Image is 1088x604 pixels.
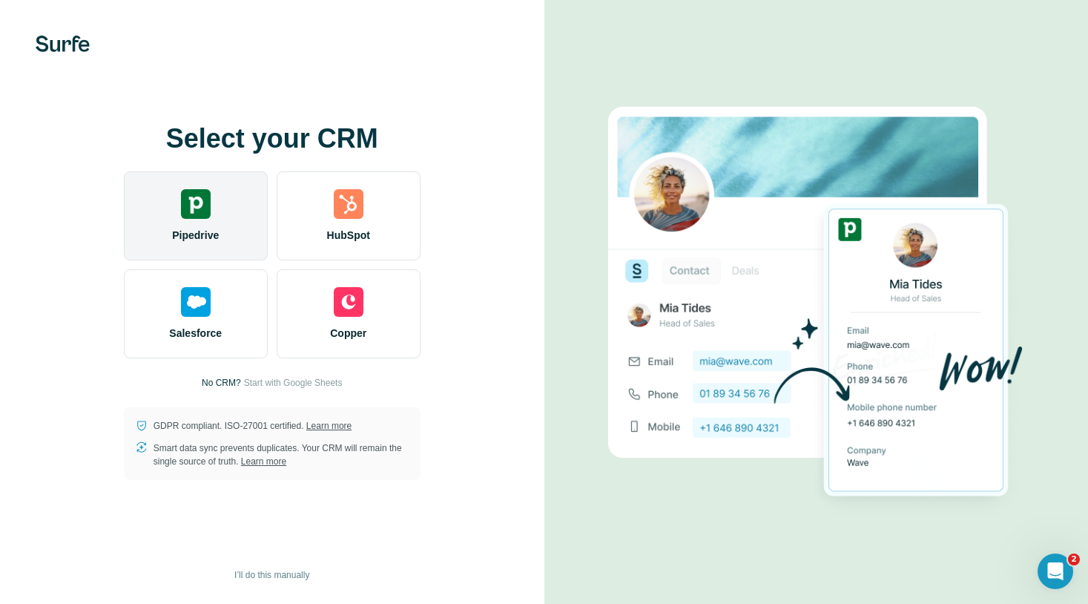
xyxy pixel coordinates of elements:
span: 2 [1068,554,1080,565]
img: hubspot's logo [334,189,363,219]
h1: Select your CRM [124,124,421,154]
span: I’ll do this manually [234,568,309,582]
span: HubSpot [327,228,370,243]
img: PIPEDRIVE image [608,82,1023,522]
img: Surfe's logo [36,36,90,52]
img: salesforce's logo [181,287,211,317]
span: Pipedrive [172,228,219,243]
button: Start with Google Sheets [244,376,343,390]
iframe: Intercom live chat [1038,554,1073,589]
p: GDPR compliant. ISO-27001 certified. [154,419,352,433]
button: I’ll do this manually [224,564,320,586]
p: No CRM? [202,376,241,390]
a: Learn more [241,456,286,467]
a: Learn more [306,421,352,431]
span: Salesforce [169,326,222,341]
p: Smart data sync prevents duplicates. Your CRM will remain the single source of truth. [154,441,409,468]
img: copper's logo [334,287,363,317]
img: pipedrive's logo [181,189,211,219]
span: Copper [330,326,366,341]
